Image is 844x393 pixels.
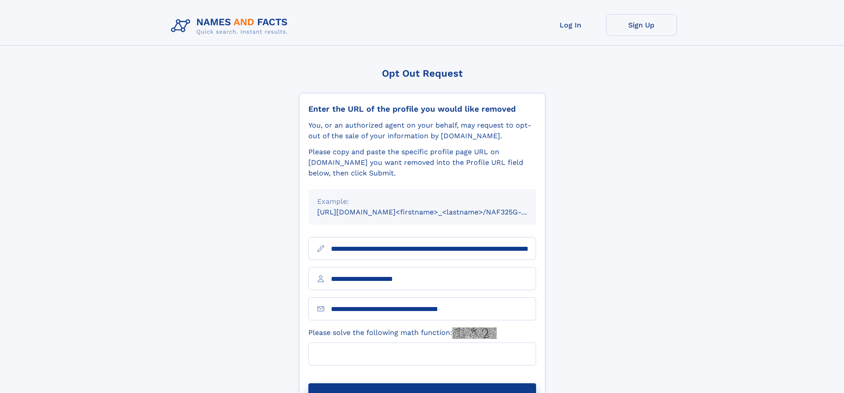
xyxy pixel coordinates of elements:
div: Please copy and paste the specific profile page URL on [DOMAIN_NAME] you want removed into the Pr... [308,147,536,179]
div: You, or an authorized agent on your behalf, may request to opt-out of the sale of your informatio... [308,120,536,141]
div: Opt Out Request [299,68,545,79]
a: Log In [535,14,606,36]
a: Sign Up [606,14,677,36]
div: Enter the URL of the profile you would like removed [308,104,536,114]
small: [URL][DOMAIN_NAME]<firstname>_<lastname>/NAF325G-xxxxxxxx [317,208,553,216]
label: Please solve the following math function: [308,327,497,339]
div: Example: [317,196,527,207]
img: Logo Names and Facts [167,14,295,38]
